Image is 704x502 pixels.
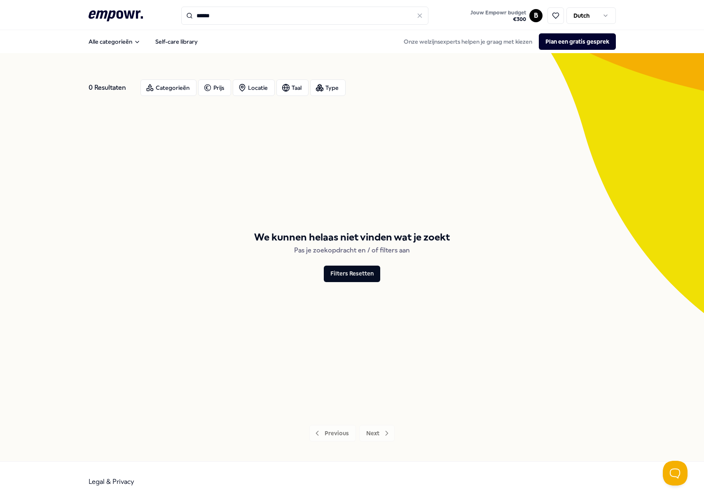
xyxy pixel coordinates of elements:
[663,461,688,486] iframe: Help Scout Beacon - Open
[276,79,309,96] button: Taal
[198,79,231,96] button: Prijs
[310,79,346,96] button: Type
[181,7,428,25] input: Search for products, categories or subcategories
[89,478,134,486] a: Legal & Privacy
[467,7,529,24] a: Jouw Empowr budget€300
[233,79,275,96] button: Locatie
[89,79,134,96] div: 0 Resultaten
[140,79,196,96] button: Categorieën
[470,16,526,23] span: € 300
[294,245,410,256] div: Pas je zoekopdracht en / of filters aan
[470,9,526,16] span: Jouw Empowr budget
[529,9,543,22] button: B
[254,229,450,245] div: We kunnen helaas niet vinden wat je zoekt
[539,33,616,50] button: Plan een gratis gesprek
[397,33,616,50] div: Onze welzijnsexperts helpen je graag met kiezen
[82,33,147,50] button: Alle categorieën
[82,33,204,50] nav: Main
[149,33,204,50] a: Self-care library
[469,8,528,24] button: Jouw Empowr budget€300
[324,266,380,282] button: Filters Resetten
